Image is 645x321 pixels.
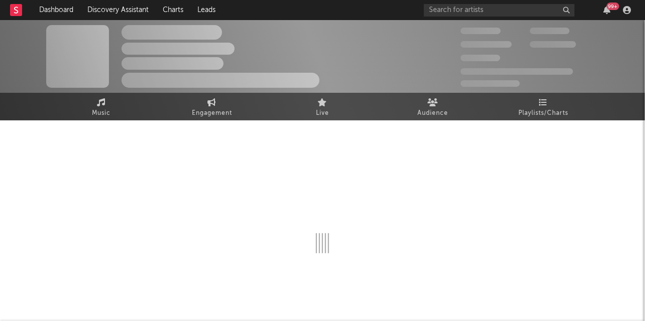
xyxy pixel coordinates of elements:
a: Playlists/Charts [488,93,599,120]
span: 100,000 [461,55,500,61]
a: Engagement [157,93,267,120]
span: 50,000,000 [461,41,512,48]
a: Music [46,93,157,120]
span: 300,000 [461,28,501,34]
button: 99+ [604,6,611,14]
span: 1,000,000 [530,41,576,48]
span: Playlists/Charts [519,107,569,119]
span: 100,000 [530,28,570,34]
div: 99 + [607,3,619,10]
span: Engagement [192,107,232,119]
a: Audience [378,93,488,120]
span: Audience [418,107,449,119]
span: 50,000,000 Monthly Listeners [461,68,573,75]
span: Music [92,107,111,119]
a: Live [267,93,378,120]
span: Jump Score: 85.0 [461,80,520,87]
input: Search for artists [424,4,575,17]
span: Live [316,107,329,119]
